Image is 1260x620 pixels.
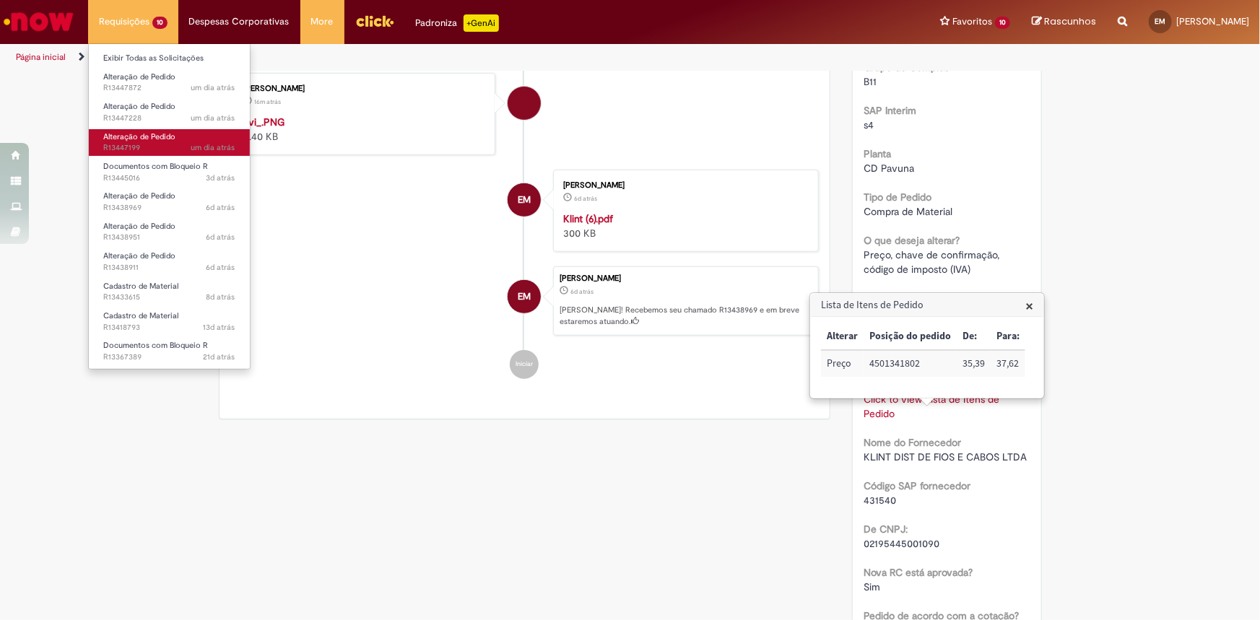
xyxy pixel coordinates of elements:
span: EM [518,183,531,217]
span: R13433615 [103,292,235,303]
span: R13438969 [103,202,235,214]
img: ServiceNow [1,7,76,36]
span: Cadastro de Material [103,310,178,321]
time: 26/08/2025 10:04:58 [191,113,235,123]
span: 10 [152,17,168,29]
span: 431540 [864,494,896,507]
li: Erika Mayane Oliveira Miranda [230,266,820,336]
span: 6d atrás [207,232,235,243]
b: Nome do Fornecedor [864,436,961,449]
span: R13447228 [103,113,235,124]
span: Alteração de Pedido [103,101,175,112]
b: Automação tratou [864,292,945,305]
time: 22/08/2025 10:14:49 [207,202,235,213]
span: um dia atrás [191,142,235,153]
div: [PERSON_NAME] [563,181,804,190]
a: Klint (6).pdf [563,212,613,225]
span: Requisições [99,14,149,29]
b: O que deseja alterar? [864,234,960,247]
span: × [1025,296,1033,315]
p: +GenAi [464,14,499,32]
span: Cadastro de Material [103,281,178,292]
th: Para: [991,323,1025,350]
span: R13367389 [103,352,235,363]
ul: Requisições [88,43,251,370]
td: Para:: 37,62 [991,350,1025,377]
th: Posição do pedido [864,323,957,350]
span: 6d atrás [574,194,597,203]
a: Aberto R13438969 : Alteração de Pedido [89,188,250,215]
span: B11 [864,75,877,88]
span: Alteração de Pedido [103,221,175,232]
a: Click to view Lista de Itens de Pedido [864,393,999,420]
a: Página inicial [16,51,66,63]
span: 6d atrás [570,287,594,296]
div: Fátima Aparecida Mendes Pedreira [508,87,541,120]
time: 14/08/2025 17:08:11 [204,322,235,333]
span: Sim [864,580,880,593]
b: Tipo de Pedido [864,191,931,204]
span: Alteração de Pedido [103,71,175,82]
span: 16m atrás [255,97,282,106]
time: 22/08/2025 10:14:47 [570,287,594,296]
span: R13445016 [103,173,235,184]
span: 8d atrás [207,292,235,302]
div: [PERSON_NAME] [244,84,485,93]
span: R13438951 [103,232,235,243]
div: Erika Mayane Oliveira Miranda [508,183,541,217]
span: Favoritos [952,14,992,29]
p: [PERSON_NAME]! Recebemos seu chamado R13438969 e em breve estaremos atuando. [560,305,811,327]
div: Lista de Itens de Pedido [809,292,1045,399]
time: 22/08/2025 10:14:44 [574,194,597,203]
span: 6d atrás [207,202,235,213]
td: Alterar: Preço [821,350,864,377]
span: R13438911 [103,262,235,274]
span: 3d atrás [207,173,235,183]
a: Aberto R13438951 : Alteração de Pedido [89,219,250,245]
span: um dia atrás [191,82,235,93]
td: De:: 35,39 [957,350,991,377]
a: Aberto R13367389 : Documentos com Bloqueio R [89,338,250,364]
span: R13447199 [103,142,235,154]
ul: Trilhas de página [11,44,829,71]
b: Grupo de Compras [864,61,949,74]
td: Posição do pedido: 4501341802 [864,350,957,377]
div: Erika Mayane Oliveira Miranda [508,280,541,313]
span: 21d atrás [204,352,235,362]
a: Aberto R13438911 : Alteração de Pedido [89,248,250,275]
time: 26/08/2025 11:36:45 [191,82,235,93]
b: SAP Interim [864,104,916,117]
time: 22/08/2025 10:06:59 [207,262,235,273]
span: Rascunhos [1044,14,1096,28]
span: 6d atrás [207,262,235,273]
a: Aberto R13445016 : Documentos com Bloqueio R [89,159,250,185]
a: Rascunhos [1032,15,1096,29]
h3: Lista de Itens de Pedido [811,294,1043,317]
span: EM [518,279,531,314]
span: R13418793 [103,322,235,333]
span: Documentos com Bloqueio R [103,340,208,351]
a: Aberto R13447228 : Alteração de Pedido [89,99,250,126]
span: Alteração de Pedido [103,131,175,142]
button: Close [1025,298,1033,313]
a: Exibir Todas as Solicitações [89,51,250,66]
span: 02195445001090 [864,537,939,550]
time: 25/08/2025 15:34:07 [207,173,235,183]
span: Compra de Material [864,205,952,218]
time: 26/08/2025 09:59:44 [191,142,235,153]
div: Padroniza [416,14,499,32]
a: Aberto R13433615 : Cadastro de Material [89,279,250,305]
b: Nova RC está aprovada? [864,566,973,579]
span: 10 [995,17,1010,29]
span: EM [1155,17,1166,26]
span: Alteração de Pedido [103,250,175,261]
a: Aberto R13447872 : Alteração de Pedido [89,69,250,96]
img: click_logo_yellow_360x200.png [355,10,394,32]
span: R13447872 [103,82,235,94]
span: 13d atrás [204,322,235,333]
a: Evi_.PNG [244,115,285,128]
span: KLINT DIST DE FIOS E CABOS LTDA [864,450,1027,463]
a: Aberto R13447199 : Alteração de Pedido [89,129,250,156]
time: 27/08/2025 16:48:49 [255,97,282,106]
th: De: [957,323,991,350]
